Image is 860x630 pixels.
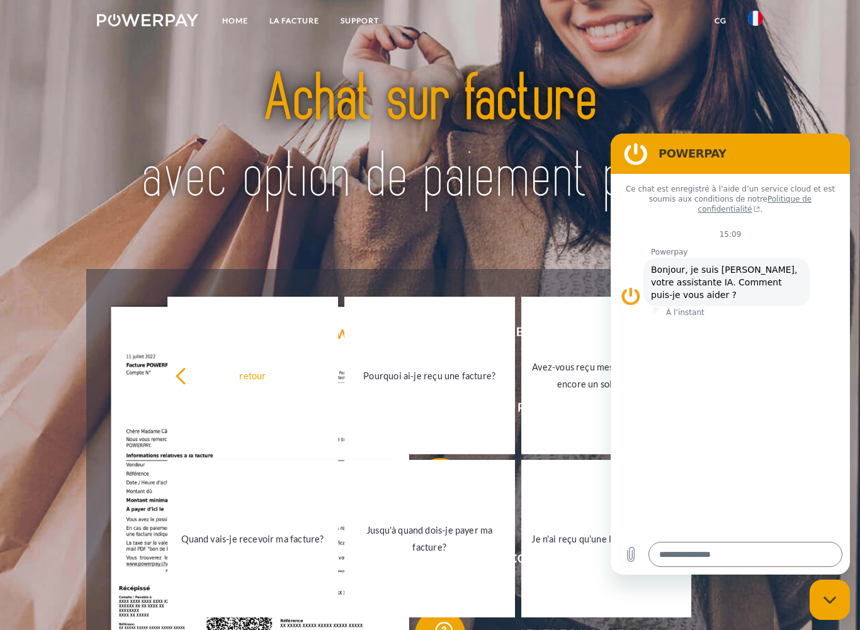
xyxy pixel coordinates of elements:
[352,522,507,556] div: Jusqu'à quand dois-je payer ma facture?
[130,40,731,236] img: title-powerpay_fr.svg
[175,530,331,547] div: Quand vais-je recevoir ma facture?
[97,14,198,26] img: logo-powerpay-white.svg
[175,367,331,384] div: retour
[529,358,684,392] div: Avez-vous reçu mes paiements, ai-je encore un solde ouvert?
[748,11,763,26] img: fr
[529,530,684,547] div: Je n'ai reçu qu'une livraison partielle
[704,9,737,32] a: CG
[330,9,390,32] a: Support
[810,580,850,620] iframe: Bouton de lancement de la fenêtre de messagerie, conversation en cours
[352,367,507,384] div: Pourquoi ai-je reçu une facture?
[611,134,850,575] iframe: Fenêtre de messagerie
[521,297,692,454] a: Avez-vous reçu mes paiements, ai-je encore un solde ouvert?
[259,9,330,32] a: LA FACTURE
[212,9,259,32] a: Home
